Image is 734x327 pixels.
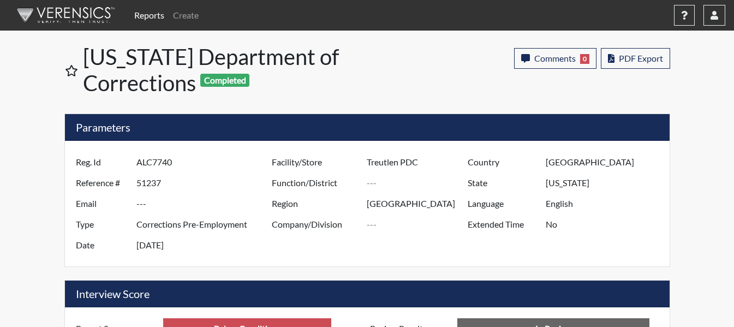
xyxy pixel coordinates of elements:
label: Function/District [264,173,367,193]
label: Reference # [68,173,136,193]
input: --- [546,152,666,173]
h1: [US_STATE] Department of Corrections [83,44,368,96]
label: Reg. Id [68,152,136,173]
label: Extended Time [460,214,546,235]
input: --- [136,214,274,235]
input: --- [546,173,666,193]
label: Type [68,214,136,235]
label: State [460,173,546,193]
a: Create [169,4,203,26]
h5: Parameters [65,114,670,141]
input: --- [367,173,470,193]
input: --- [546,193,666,214]
button: Comments0 [514,48,596,69]
span: PDF Export [619,53,663,63]
button: PDF Export [601,48,670,69]
a: Reports [130,4,169,26]
input: --- [367,214,470,235]
input: --- [367,152,470,173]
input: --- [136,235,274,255]
label: Language [460,193,546,214]
label: Company/Division [264,214,367,235]
input: --- [136,193,274,214]
input: --- [546,214,666,235]
input: --- [367,193,470,214]
h5: Interview Score [65,281,670,307]
label: Email [68,193,136,214]
span: Comments [534,53,576,63]
label: Country [460,152,546,173]
span: Completed [200,74,249,87]
label: Date [68,235,136,255]
input: --- [136,152,274,173]
label: Facility/Store [264,152,367,173]
span: 0 [580,54,589,64]
input: --- [136,173,274,193]
label: Region [264,193,367,214]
